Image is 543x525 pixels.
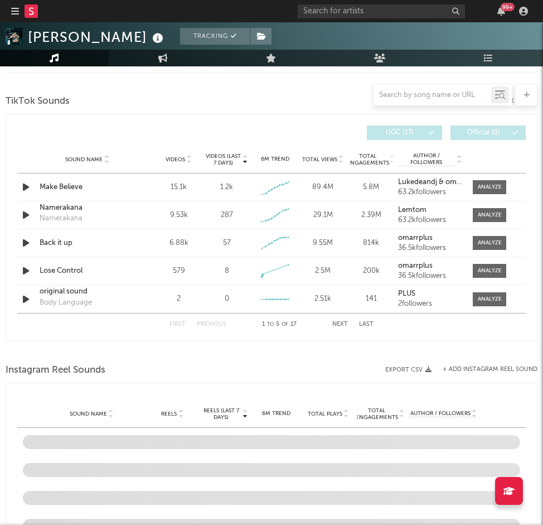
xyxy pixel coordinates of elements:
[356,407,398,421] span: Total Engagements
[398,234,433,242] strong: omarrplus
[220,182,233,193] div: 1.2k
[302,293,344,305] div: 2.51k
[410,410,471,417] span: Author / Followers
[40,182,135,193] a: Make Believe
[158,210,200,221] div: 9.53k
[282,322,288,327] span: of
[359,321,374,327] button: Last
[350,210,392,221] div: 2.39M
[40,203,135,214] a: Namerakana
[158,238,200,249] div: 6.88k
[398,234,462,242] a: omarrplus
[225,266,229,277] div: 8
[332,321,348,327] button: Next
[398,300,462,308] div: 2 followers
[302,238,344,249] div: 9.55M
[398,290,462,298] a: PLUS
[398,262,462,270] a: omarrplus
[223,238,231,249] div: 57
[40,213,83,224] div: Namerakana
[350,266,392,277] div: 200k
[206,153,241,166] span: Videos (last 7 days)
[254,155,296,163] div: 6M Trend
[253,410,299,418] div: 6M Trend
[166,156,185,163] span: Videos
[385,367,432,373] button: Export CSV
[180,28,250,45] button: Tracking
[40,266,135,277] a: Lose Control
[398,216,462,224] div: 63.2k followers
[374,91,491,100] input: Search by song name or URL
[267,322,274,327] span: to
[398,179,480,186] strong: Lukedeandj & omarrplus
[398,179,462,186] a: Lukedeandj & omarrplus
[398,244,462,252] div: 36.5k followers
[501,3,515,11] div: 99 +
[497,7,505,16] button: 99+
[158,266,200,277] div: 579
[367,126,442,140] button: UGC(17)
[302,210,344,221] div: 29.1M
[350,238,392,249] div: 814k
[221,210,233,221] div: 287
[350,293,392,305] div: 141
[398,189,462,196] div: 63.2k followers
[40,238,135,249] a: Back it up
[432,367,537,373] div: + Add Instagram Reel Sound
[374,129,425,136] span: UGC ( 17 )
[169,321,186,327] button: First
[28,28,166,46] div: [PERSON_NAME]
[302,156,337,163] span: Total Views
[6,364,105,377] span: Instagram Reel Sounds
[302,182,344,193] div: 89.4M
[249,318,310,331] div: 1 5 17
[398,152,455,166] span: Author / Followers
[70,411,107,417] span: Sound Name
[350,182,392,193] div: 5.8M
[302,266,344,277] div: 2.5M
[158,182,200,193] div: 15.1k
[450,126,526,140] button: Official(0)
[398,272,462,280] div: 36.5k followers
[225,293,229,305] div: 0
[161,411,177,417] span: Reels
[308,411,342,417] span: Total Plays
[398,290,415,297] strong: PLUS
[158,293,200,305] div: 2
[201,407,241,421] span: Reels (last 7 days)
[65,156,103,163] span: Sound Name
[458,129,509,136] span: Official ( 0 )
[197,321,226,327] button: Previous
[398,262,433,269] strong: omarrplus
[398,206,426,214] strong: Lemtom
[298,4,465,18] input: Search for artists
[398,206,462,214] a: Lemtom
[347,153,389,166] span: Total Engagements
[40,286,135,297] a: original sound
[40,297,92,309] div: Body Language
[443,367,537,373] button: + Add Instagram Reel Sound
